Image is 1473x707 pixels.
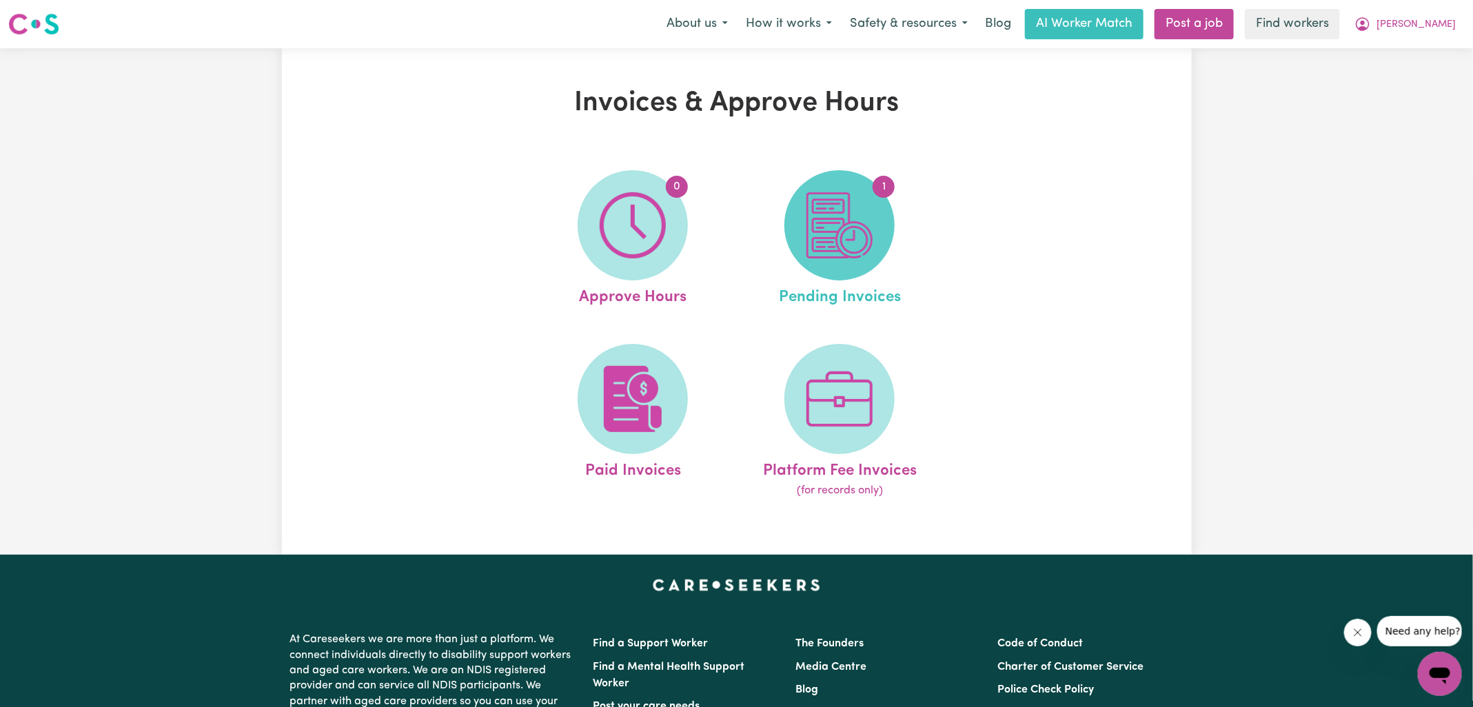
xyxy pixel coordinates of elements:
iframe: Close message [1344,619,1372,646]
button: Safety & resources [841,10,977,39]
img: Careseekers logo [8,12,59,37]
a: Charter of Customer Service [997,662,1144,673]
span: [PERSON_NAME] [1377,17,1456,32]
a: Find a Mental Health Support Worker [593,662,745,689]
a: Careseekers home page [653,580,820,591]
a: Find a Support Worker [593,638,709,649]
a: Police Check Policy [997,684,1094,695]
span: Approve Hours [579,280,687,309]
a: Blog [977,9,1019,39]
span: 1 [873,176,895,198]
span: Pending Invoices [779,280,901,309]
span: Platform Fee Invoices [763,454,917,483]
a: Find workers [1245,9,1340,39]
a: The Founders [795,638,864,649]
span: (for records only) [797,482,883,499]
span: 0 [666,176,688,198]
a: Code of Conduct [997,638,1083,649]
a: Paid Invoices [534,344,732,500]
a: Pending Invoices [740,170,939,309]
iframe: Button to launch messaging window [1418,652,1462,696]
a: Blog [795,684,818,695]
a: Platform Fee Invoices(for records only) [740,344,939,500]
button: How it works [737,10,841,39]
a: Media Centre [795,662,866,673]
button: My Account [1345,10,1465,39]
a: Careseekers logo [8,8,59,40]
a: AI Worker Match [1025,9,1144,39]
a: Approve Hours [534,170,732,309]
a: Post a job [1155,9,1234,39]
h1: Invoices & Approve Hours [442,87,1032,120]
button: About us [658,10,737,39]
iframe: Message from company [1377,616,1462,646]
span: Paid Invoices [585,454,681,483]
